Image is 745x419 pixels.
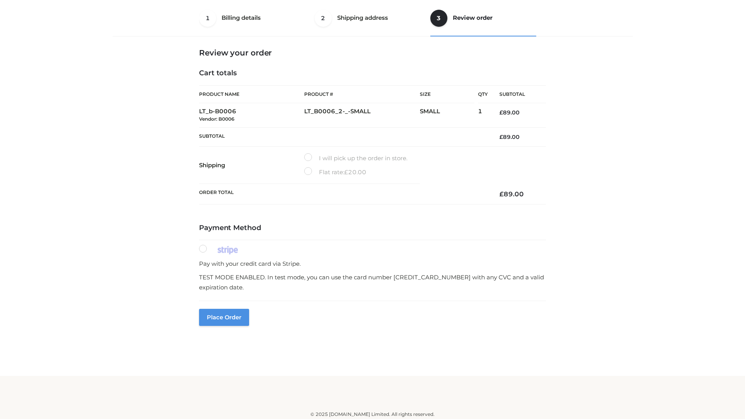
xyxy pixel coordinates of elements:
td: 1 [478,103,488,128]
bdi: 89.00 [499,109,520,116]
bdi: 20.00 [344,168,366,176]
span: £ [499,190,504,198]
th: Subtotal [488,86,546,103]
p: TEST MODE ENABLED. In test mode, you can use the card number [CREDIT_CARD_NUMBER] with any CVC an... [199,272,546,292]
label: Flat rate: [304,167,366,177]
div: © 2025 [DOMAIN_NAME] Limited. All rights reserved. [115,410,630,418]
span: £ [499,133,503,140]
bdi: 89.00 [499,190,524,198]
small: Vendor: B0006 [199,116,234,122]
span: £ [344,168,348,176]
span: £ [499,109,503,116]
th: Size [420,86,474,103]
th: Qty [478,85,488,103]
th: Subtotal [199,127,488,146]
th: Order Total [199,184,488,204]
p: Pay with your credit card via Stripe. [199,259,546,269]
td: LT_B0006_2-_-SMALL [304,103,420,128]
th: Product # [304,85,420,103]
td: LT_b-B0006 [199,103,304,128]
h4: Cart totals [199,69,546,78]
th: Product Name [199,85,304,103]
button: Place order [199,309,249,326]
bdi: 89.00 [499,133,520,140]
th: Shipping [199,147,304,184]
h4: Payment Method [199,224,546,232]
h3: Review your order [199,48,546,57]
label: I will pick up the order in store. [304,153,407,163]
td: SMALL [420,103,478,128]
